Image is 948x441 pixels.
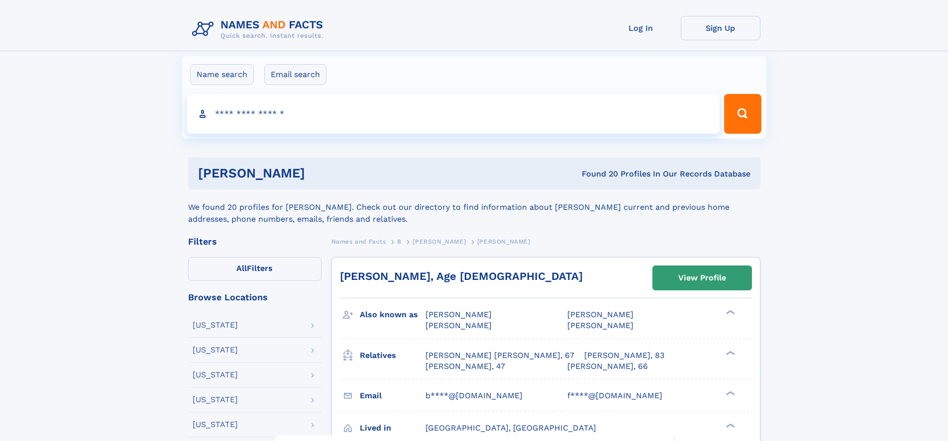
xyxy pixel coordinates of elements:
[425,321,492,330] span: [PERSON_NAME]
[425,350,574,361] a: [PERSON_NAME] [PERSON_NAME], 67
[188,189,760,225] div: We found 20 profiles for [PERSON_NAME]. Check out our directory to find information about [PERSON...
[724,422,736,429] div: ❯
[236,264,247,273] span: All
[360,306,425,323] h3: Also known as
[360,347,425,364] h3: Relatives
[331,235,386,248] a: Names and Facts
[187,94,720,134] input: search input
[567,321,633,330] span: [PERSON_NAME]
[653,266,751,290] a: View Profile
[425,310,492,319] span: [PERSON_NAME]
[413,235,466,248] a: [PERSON_NAME]
[724,309,736,316] div: ❯
[681,16,760,40] a: Sign Up
[567,310,633,319] span: [PERSON_NAME]
[724,350,736,356] div: ❯
[567,361,648,372] a: [PERSON_NAME], 66
[193,396,238,404] div: [US_STATE]
[264,64,326,85] label: Email search
[678,266,726,289] div: View Profile
[397,238,402,245] span: B
[477,238,530,245] span: [PERSON_NAME]
[188,237,321,246] div: Filters
[443,169,750,179] div: Found 20 Profiles In Our Records Database
[397,235,402,248] a: B
[584,350,664,361] a: [PERSON_NAME], 83
[188,257,321,281] label: Filters
[188,16,331,43] img: Logo Names and Facts
[193,421,238,429] div: [US_STATE]
[188,293,321,302] div: Browse Locations
[360,387,425,404] h3: Email
[193,346,238,354] div: [US_STATE]
[425,361,505,372] a: [PERSON_NAME], 47
[724,390,736,396] div: ❯
[193,321,238,329] div: [US_STATE]
[724,94,761,134] button: Search Button
[425,423,596,433] span: [GEOGRAPHIC_DATA], [GEOGRAPHIC_DATA]
[193,371,238,379] div: [US_STATE]
[340,270,583,282] a: [PERSON_NAME], Age [DEMOGRAPHIC_DATA]
[198,167,443,179] h1: [PERSON_NAME]
[413,238,466,245] span: [PERSON_NAME]
[601,16,681,40] a: Log In
[190,64,254,85] label: Name search
[360,420,425,437] h3: Lived in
